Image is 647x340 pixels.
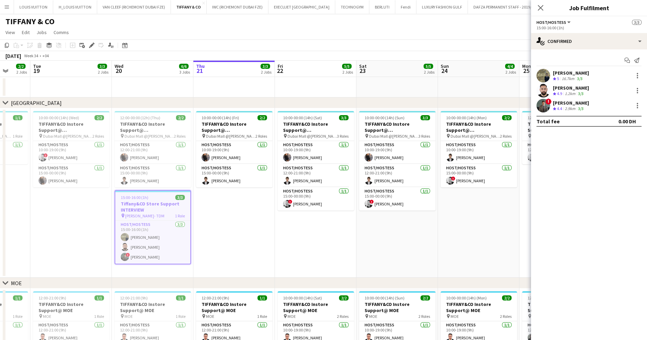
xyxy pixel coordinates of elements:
[115,221,190,264] app-card-role: Host/Hostess3/315:00-16:00 (1h)[PERSON_NAME][PERSON_NAME]![PERSON_NAME]
[115,190,191,264] app-job-card: 15:00-16:00 (1h)3/3Tiffany&CO Store Support INTERVIEW [PERSON_NAME]- TDM1 RoleHost/Hostess3/315:0...
[522,63,531,69] span: Mon
[261,64,270,69] span: 3/3
[125,213,164,218] span: [PERSON_NAME]- TDM
[22,29,30,35] span: Edit
[258,295,267,300] span: 1/1
[97,0,171,14] button: VAN CLEEF (RICHEMONT DUBAI FZE)
[359,187,436,211] app-card-role: Host/Hostess1/115:00-00:00 (9h)![PERSON_NAME]
[126,253,130,257] span: !
[196,111,273,187] app-job-card: 10:00-00:00 (14h) (Fri)2/2TIFFANY&CO Instore Support@ [GEOGRAPHIC_DATA] Dubai Mall @[PERSON_NAME]...
[278,63,283,69] span: Fri
[54,29,69,35] span: Comms
[424,69,435,75] div: 2 Jobs
[94,115,104,120] span: 2/2
[115,141,191,164] app-card-role: Host/Hostess1/112:00-21:00 (9h)[PERSON_NAME]
[536,20,572,25] button: Host/Hostess
[441,141,517,164] app-card-role: Host/Hostess1/110:00-19:00 (9h)[PERSON_NAME]
[553,85,589,91] div: [PERSON_NAME]
[11,99,62,106] div: [GEOGRAPHIC_DATA]
[502,115,512,120] span: 2/2
[34,28,49,37] a: Jobs
[359,121,436,133] h3: TIFFANY&CO Instore Support@ [GEOGRAPHIC_DATA]
[195,67,205,75] span: 21
[175,195,185,200] span: 3/3
[206,314,214,319] span: MOE
[278,164,354,187] app-card-role: Host/Hostess1/112:00-21:00 (9h)[PERSON_NAME]
[424,64,433,69] span: 5/5
[278,111,354,211] app-job-card: 10:00-00:00 (14h) (Sat)3/3TIFFANY&CO Instore Support@ [GEOGRAPHIC_DATA] Dubai Mall @[PERSON_NAME]...
[16,69,27,75] div: 2 Jobs
[13,134,23,139] span: 1 Role
[115,111,191,187] app-job-card: 12:00-00:00 (12h) (Thu)2/2TIFFANY&CO Instore Support@ [GEOGRAPHIC_DATA] Dubai Mall @[PERSON_NAME]...
[359,111,436,211] app-job-card: 10:00-00:00 (14h) (Sun)3/3TIFFANY&CO Instore Support@ [GEOGRAPHIC_DATA] Dubai Mall @[PERSON_NAME]...
[283,295,322,300] span: 10:00-00:00 (14h) (Sat)
[13,115,23,120] span: 1/1
[33,63,41,69] span: Tue
[553,100,589,106] div: [PERSON_NAME]
[44,153,48,157] span: !
[416,0,468,14] button: LUXURY FASHION GULF
[179,69,190,75] div: 3 Jobs
[33,301,109,313] h3: TIFFANY&CO Instore Support@ MOE
[94,314,104,319] span: 1 Role
[505,64,515,69] span: 4/4
[115,121,191,133] h3: TIFFANY&CO Instore Support@ [GEOGRAPHIC_DATA]
[114,67,123,75] span: 20
[115,201,190,213] h3: Tiffany&CO Store Support INTERVIEW
[528,115,555,120] span: 12:00-21:00 (9h)
[451,176,455,181] span: !
[369,0,395,14] button: BERLUTI
[36,29,47,35] span: Jobs
[577,76,583,81] app-skills-label: 3/3
[618,118,636,125] div: 0.00 DH
[365,115,405,120] span: 10:00-00:00 (14h) (Sun)
[369,134,418,139] span: Dubai Mall @[PERSON_NAME]
[33,141,109,164] app-card-role: Host/Hostess1/110:00-19:00 (9h)![PERSON_NAME]
[277,67,283,75] span: 22
[14,0,53,14] button: LOUIS VUITTON
[98,69,108,75] div: 2 Jobs
[120,295,148,300] span: 12:00-21:00 (9h)
[11,280,22,287] div: MOE
[175,213,185,218] span: 1 Role
[288,314,296,319] span: MOE
[268,0,335,14] button: EXECUJET [GEOGRAPHIC_DATA]
[196,63,205,69] span: Thu
[446,115,487,120] span: 10:00-00:00 (14h) (Mon)
[531,33,647,49] div: Confirmed
[545,98,552,105] span: !
[339,295,349,300] span: 2/2
[258,115,267,120] span: 2/2
[358,67,367,75] span: 23
[342,64,352,69] span: 5/5
[441,63,449,69] span: Sun
[370,200,374,204] span: !
[369,314,377,319] span: MOE
[522,301,599,313] h3: TIFFANY&CO Instore Support@ MOE
[441,121,517,133] h3: TIFFANY&CO Instore Support@ [GEOGRAPHIC_DATA]
[196,301,273,313] h3: TIFFANY&CO Instore Support@ MOE
[557,106,562,111] span: 4.4
[563,106,577,112] div: 2.9km
[536,25,642,30] div: 15:00-16:00 (1h)
[257,314,267,319] span: 1 Role
[23,53,40,58] span: Week 34
[43,134,92,139] span: Dubai Mall @[PERSON_NAME]
[176,295,186,300] span: 1/1
[521,67,531,75] span: 25
[98,64,107,69] span: 3/3
[94,295,104,300] span: 1/1
[359,141,436,164] app-card-role: Host/Hostess1/110:00-19:00 (9h)[PERSON_NAME]
[19,28,32,37] a: Edit
[255,134,267,139] span: 2 Roles
[441,111,517,187] app-job-card: 10:00-00:00 (14h) (Mon)2/2TIFFANY&CO Instore Support@ [GEOGRAPHIC_DATA] Dubai Mall @[PERSON_NAME]...
[536,20,566,25] span: Host/Hostess
[16,64,26,69] span: 2/2
[33,111,109,187] div: 10:00-00:00 (14h) (Wed)2/2TIFFANY&CO Instore Support@ [GEOGRAPHIC_DATA] Dubai Mall @[PERSON_NAME]...
[179,64,189,69] span: 6/6
[365,295,405,300] span: 10:00-00:00 (14h) (Sun)
[206,134,255,139] span: Dubai Mall @[PERSON_NAME]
